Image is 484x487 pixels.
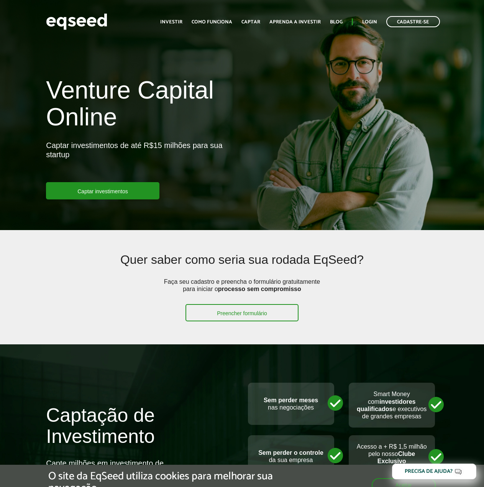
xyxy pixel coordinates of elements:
[362,20,377,25] a: Login
[46,405,236,459] h2: Captação de Investimento
[241,20,260,25] a: Captar
[185,304,299,321] a: Preencher formulário
[192,20,232,25] a: Como funciona
[386,16,440,27] a: Cadastre-se
[264,397,318,403] strong: Sem perder meses
[46,459,169,486] div: Capte milhões em investimento de forma rápida e leve sua empresa para um novo patamar
[46,77,236,135] h1: Venture Capital Online
[256,449,326,464] p: da sua empresa
[357,398,415,412] strong: investidores qualificados
[269,20,321,25] a: Aprenda a investir
[372,451,415,472] strong: Clube Exclusivo de Benefícios
[356,443,427,472] p: Acesso a + R$ 1,5 milhão pelo nosso
[46,182,159,199] a: Captar investimentos
[46,141,236,182] p: Captar investimentos de até R$15 milhões para sua startup
[46,12,107,32] img: EqSeed
[258,449,323,456] strong: Sem perder o controle
[256,397,326,411] p: nas negociações
[356,390,427,420] p: Smart Money com e executivos de grandes empresas
[160,20,182,25] a: Investir
[162,278,323,304] p: Faça seu cadastro e preencha o formulário gratuitamente para iniciar o
[87,253,398,278] h2: Quer saber como seria sua rodada EqSeed?
[330,20,343,25] a: Blog
[218,286,301,292] strong: processo sem compromisso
